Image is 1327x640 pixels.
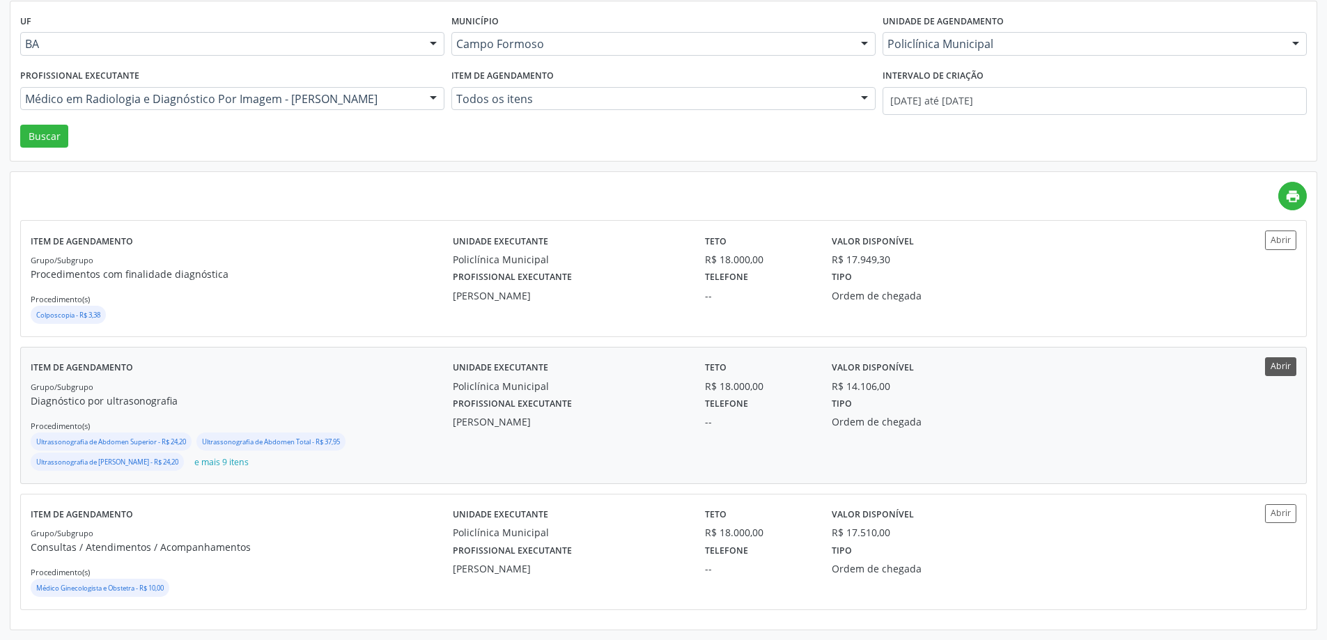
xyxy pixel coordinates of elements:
small: Procedimento(s) [31,421,90,431]
label: Profissional executante [20,65,139,87]
div: Policlínica Municipal [453,252,686,267]
div: [PERSON_NAME] [453,414,686,429]
small: Grupo/Subgrupo [31,528,93,538]
label: Profissional executante [453,267,572,288]
div: Policlínica Municipal [453,525,686,540]
div: Ordem de chegada [832,288,1002,303]
div: [PERSON_NAME] [453,288,686,303]
label: Item de agendamento [31,231,133,252]
small: Colposcopia - R$ 3,38 [36,311,100,320]
div: Ordem de chegada [832,561,1002,576]
small: Médico Ginecologista e Obstetra - R$ 10,00 [36,584,164,593]
small: Grupo/Subgrupo [31,382,93,392]
div: R$ 17.949,30 [832,252,890,267]
p: Procedimentos com finalidade diagnóstica [31,267,453,281]
div: [PERSON_NAME] [453,561,686,576]
span: Campo Formoso [456,37,847,51]
button: Abrir [1265,504,1296,523]
p: Consultas / Atendimentos / Acompanhamentos [31,540,453,554]
div: R$ 17.510,00 [832,525,890,540]
div: Ordem de chegada [832,414,1002,429]
small: Ultrassonografia de Abdomen Superior - R$ 24,20 [36,437,186,446]
label: Teto [705,504,727,526]
p: Diagnóstico por ultrasonografia [31,393,453,408]
small: Ultrassonografia de Abdomen Total - R$ 37,95 [202,437,340,446]
button: Abrir [1265,357,1296,376]
button: Buscar [20,125,68,148]
label: Valor disponível [832,504,914,526]
label: Unidade executante [453,357,548,379]
button: e mais 9 itens [189,453,254,471]
div: -- [705,561,812,576]
button: Abrir [1265,231,1296,249]
label: Telefone [705,267,748,288]
small: Procedimento(s) [31,567,90,577]
label: Teto [705,357,727,379]
span: Médico em Radiologia e Diagnóstico Por Imagem - [PERSON_NAME] [25,92,416,106]
label: Profissional executante [453,393,572,415]
label: Valor disponível [832,357,914,379]
span: BA [25,37,416,51]
input: Selecione um intervalo [883,87,1307,115]
label: Valor disponível [832,231,914,252]
div: R$ 18.000,00 [705,525,812,540]
label: Item de agendamento [31,357,133,379]
a: print [1278,182,1307,210]
label: Unidade executante [453,231,548,252]
label: Telefone [705,393,748,415]
label: Item de agendamento [31,504,133,526]
label: Profissional executante [453,540,572,561]
div: R$ 14.106,00 [832,379,890,393]
label: Unidade executante [453,504,548,526]
span: Todos os itens [456,92,847,106]
label: Tipo [832,540,852,561]
div: R$ 18.000,00 [705,379,812,393]
label: UF [20,11,31,33]
label: Tipo [832,267,852,288]
div: Policlínica Municipal [453,379,686,393]
label: Teto [705,231,727,252]
label: Unidade de agendamento [883,11,1004,33]
label: Tipo [832,393,852,415]
i: print [1285,189,1301,204]
small: Procedimento(s) [31,294,90,304]
div: -- [705,414,812,429]
label: Telefone [705,540,748,561]
label: Intervalo de criação [883,65,984,87]
span: Policlínica Municipal [887,37,1278,51]
label: Item de agendamento [451,65,554,87]
div: -- [705,288,812,303]
small: Grupo/Subgrupo [31,255,93,265]
label: Município [451,11,499,33]
div: R$ 18.000,00 [705,252,812,267]
small: Ultrassonografia de [PERSON_NAME] - R$ 24,20 [36,458,178,467]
